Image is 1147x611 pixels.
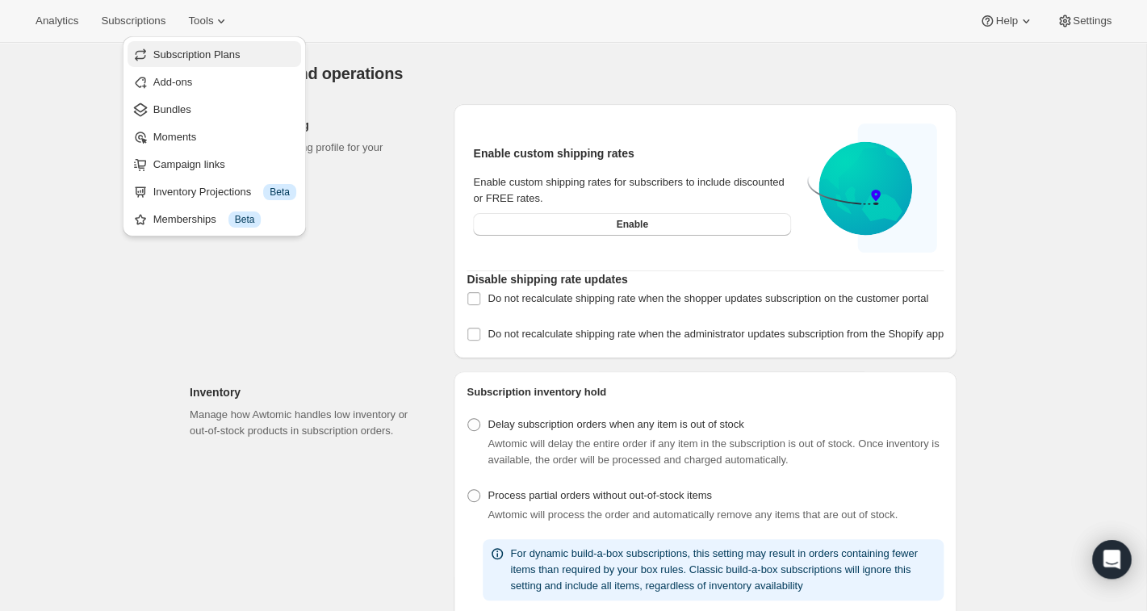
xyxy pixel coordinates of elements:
[128,206,301,232] button: Memberships
[128,151,301,177] button: Campaign links
[1047,10,1121,32] button: Settings
[153,184,296,200] div: Inventory Projections
[488,292,928,304] span: Do not recalculate shipping rate when the shopper updates subscription on the customer portal
[153,131,196,143] span: Moments
[473,145,791,161] h2: Enable custom shipping rates
[101,15,165,27] span: Subscriptions
[190,407,428,439] p: Manage how Awtomic handles low inventory or out-of-stock products in subscription orders.
[26,10,88,32] button: Analytics
[153,103,191,115] span: Bundles
[128,69,301,94] button: Add-ons
[1073,15,1111,27] span: Settings
[488,418,743,430] span: Delay subscription orders when any item is out of stock
[510,546,937,594] p: For dynamic build-a-box subscriptions, this setting may result in orders containing fewer items t...
[235,213,255,226] span: Beta
[153,48,241,61] span: Subscription Plans
[488,328,943,340] span: Do not recalculate shipping rate when the administrator updates subscription from the Shopify app
[36,15,78,27] span: Analytics
[467,384,944,400] h2: Subscription inventory hold
[488,508,898,521] span: Awtomic will process the order and automatically remove any items that are out of stock.
[1092,540,1131,579] div: Open Intercom Messenger
[153,158,225,170] span: Campaign links
[128,123,301,149] button: Moments
[128,178,301,204] button: Inventory Projections
[969,10,1043,32] button: Help
[473,213,791,236] button: Enable
[270,186,290,199] span: Beta
[995,15,1017,27] span: Help
[178,10,239,32] button: Tools
[153,76,192,88] span: Add-ons
[190,384,428,400] h2: Inventory
[467,271,944,287] h2: Disable shipping rate updates
[216,65,403,82] span: Logistics and operations
[153,211,296,228] div: Memberships
[188,15,213,27] span: Tools
[128,96,301,122] button: Bundles
[128,41,301,67] button: Subscription Plans
[616,218,647,231] span: Enable
[473,174,791,207] div: Enable custom shipping rates for subscribers to include discounted or FREE rates.
[488,489,711,501] span: Process partial orders without out-of-stock items
[91,10,175,32] button: Subscriptions
[488,437,939,466] span: Awtomic will delay the entire order if any item in the subscription is out of stock. Once invento...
